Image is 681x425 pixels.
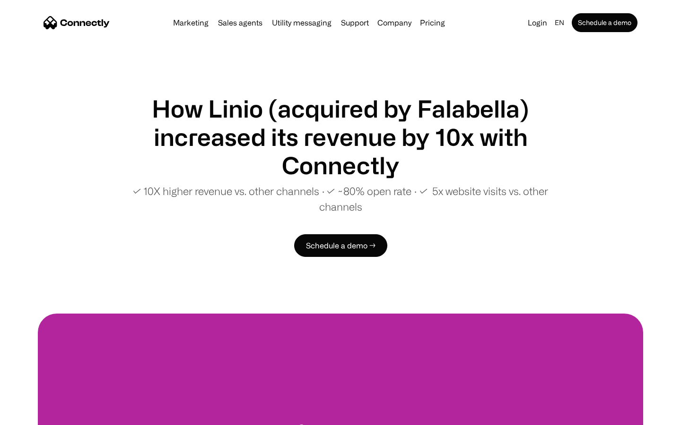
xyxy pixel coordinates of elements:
[169,19,212,26] a: Marketing
[113,183,567,214] p: ✓ 10X higher revenue vs. other channels ∙ ✓ ~80% open rate ∙ ✓ 5x website visits vs. other channels
[268,19,335,26] a: Utility messaging
[377,16,411,29] div: Company
[572,13,637,32] a: Schedule a demo
[555,16,564,29] div: en
[9,408,57,422] aside: Language selected: English
[214,19,266,26] a: Sales agents
[294,234,387,257] a: Schedule a demo →
[524,16,551,29] a: Login
[337,19,373,26] a: Support
[113,94,567,179] h1: How Linio (acquired by Falabella) increased its revenue by 10x with Connectly
[19,408,57,422] ul: Language list
[416,19,449,26] a: Pricing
